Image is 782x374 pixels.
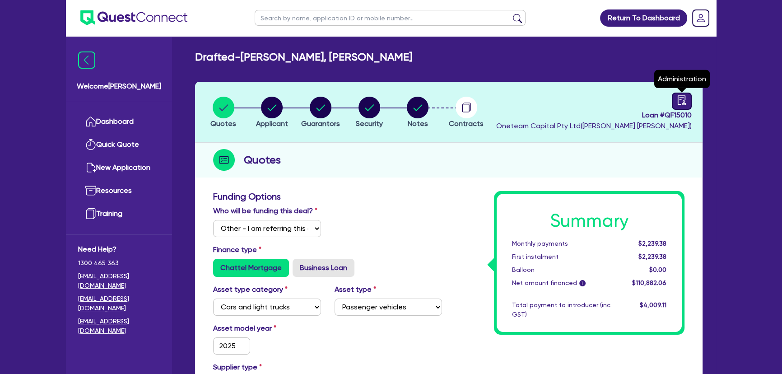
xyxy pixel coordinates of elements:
label: Chattel Mortgage [213,259,289,277]
h2: Quotes [244,152,281,168]
label: Supplier type [213,362,262,373]
span: i [579,280,586,286]
h2: Drafted - [PERSON_NAME], [PERSON_NAME] [195,51,412,64]
button: Notes [406,96,429,130]
a: Return To Dashboard [600,9,687,27]
img: quick-quote [85,139,96,150]
button: Quotes [210,96,237,130]
span: $0.00 [649,266,666,273]
span: 1300 465 363 [78,258,160,268]
h1: Summary [512,210,666,232]
span: Applicant [256,119,288,128]
span: Security [356,119,383,128]
a: Resources [78,179,160,202]
button: Guarantors [301,96,340,130]
a: Dashboard [78,110,160,133]
input: Search by name, application ID or mobile number... [255,10,526,26]
a: [EMAIL_ADDRESS][DOMAIN_NAME] [78,294,160,313]
h3: Funding Options [213,191,442,202]
label: Asset type [335,284,376,295]
img: resources [85,185,96,196]
a: New Application [78,156,160,179]
a: Training [78,202,160,225]
div: Net amount financed [505,278,617,288]
span: Need Help? [78,244,160,255]
button: Applicant [256,96,289,130]
span: Loan # QF15010 [496,110,692,121]
a: [EMAIL_ADDRESS][DOMAIN_NAME] [78,271,160,290]
span: $2,239.38 [638,240,666,247]
div: Monthly payments [505,239,617,248]
span: $4,009.11 [640,301,666,309]
label: Asset model year [206,323,328,334]
label: Asset type category [213,284,288,295]
span: Oneteam Capital Pty Ltd ( [PERSON_NAME] [PERSON_NAME] ) [496,122,692,130]
span: Quotes [210,119,236,128]
span: $2,239.38 [638,253,666,260]
span: Contracts [449,119,484,128]
span: Notes [408,119,428,128]
button: Contracts [448,96,484,130]
div: Balloon [505,265,617,275]
label: Who will be funding this deal? [213,206,317,216]
span: Guarantors [301,119,340,128]
a: Quick Quote [78,133,160,156]
div: Total payment to introducer (inc GST) [505,300,617,319]
span: Welcome [PERSON_NAME] [77,81,161,92]
label: Finance type [213,244,261,255]
a: [EMAIL_ADDRESS][DOMAIN_NAME] [78,317,160,336]
button: Security [355,96,383,130]
img: quest-connect-logo-blue [80,10,187,25]
label: Business Loan [293,259,354,277]
img: new-application [85,162,96,173]
img: step-icon [213,149,235,171]
span: audit [677,95,687,105]
span: $110,882.06 [632,279,666,286]
a: Dropdown toggle [689,6,712,30]
div: First instalment [505,252,617,262]
img: icon-menu-close [78,51,95,69]
img: training [85,208,96,219]
div: Administration [654,70,710,88]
